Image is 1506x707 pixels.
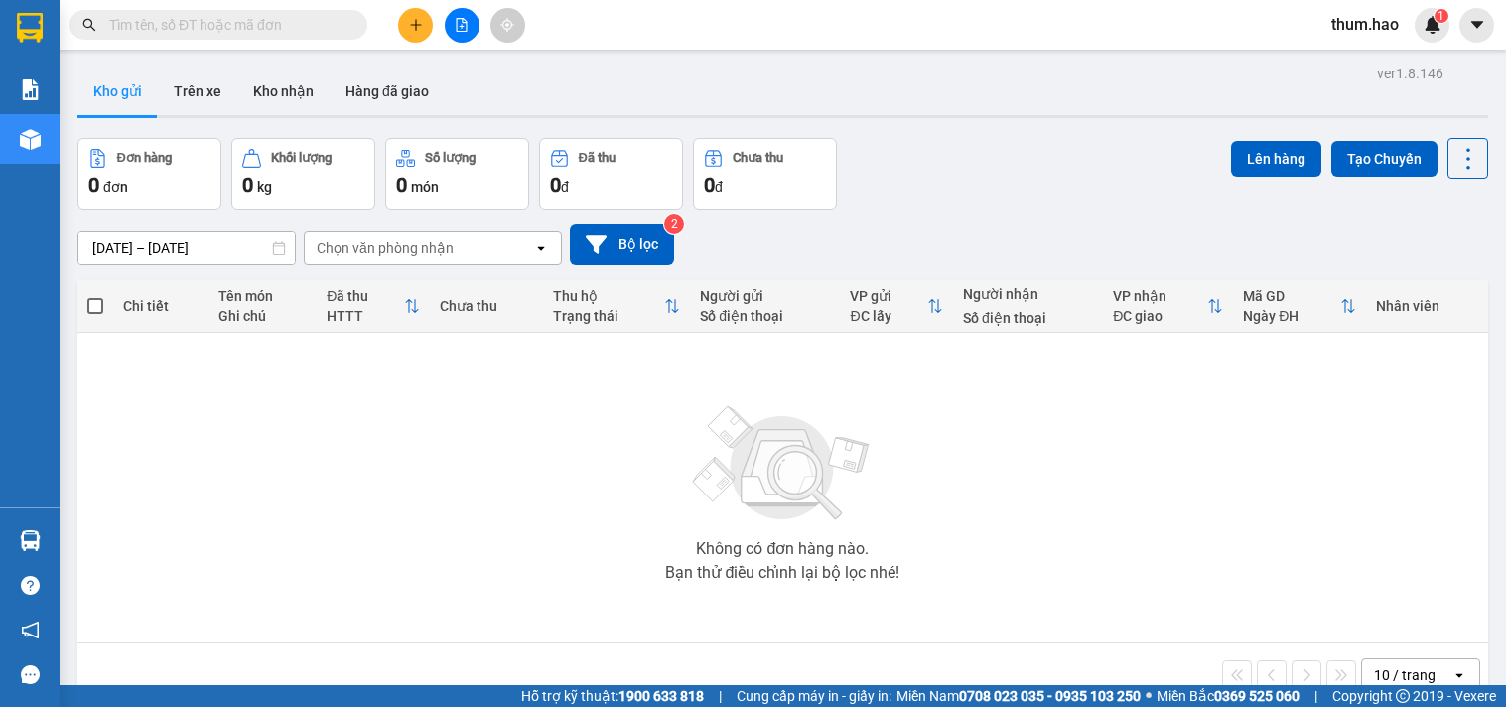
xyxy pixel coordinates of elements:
[1376,298,1477,314] div: Nhân viên
[317,280,430,333] th: Toggle SortBy
[737,685,891,707] span: Cung cấp máy in - giấy in:
[500,18,514,32] span: aim
[1103,280,1233,333] th: Toggle SortBy
[1243,288,1340,304] div: Mã GD
[1157,685,1300,707] span: Miền Bắc
[218,308,307,324] div: Ghi chú
[1233,280,1366,333] th: Toggle SortBy
[840,280,953,333] th: Toggle SortBy
[561,179,569,195] span: đ
[1146,692,1152,700] span: ⚪️
[330,68,445,115] button: Hàng đã giao
[683,394,882,533] img: svg+xml;base64,PHN2ZyBjbGFzcz0ibGlzdC1wbHVnX19zdmciIHhtbG5zPSJodHRwOi8vd3d3LnczLm9yZy8yMDAwL3N2Zy...
[385,138,529,210] button: Số lượng0món
[704,173,715,197] span: 0
[700,288,830,304] div: Người gửi
[693,138,837,210] button: Chưa thu0đ
[17,13,43,43] img: logo-vxr
[896,685,1141,707] span: Miền Nam
[570,224,674,265] button: Bộ lọc
[21,576,40,595] span: question-circle
[1113,288,1207,304] div: VP nhận
[1331,141,1438,177] button: Tạo Chuyến
[398,8,433,43] button: plus
[521,685,704,707] span: Hỗ trợ kỹ thuật:
[257,179,272,195] span: kg
[1231,141,1321,177] button: Lên hàng
[1314,685,1317,707] span: |
[271,151,332,165] div: Khối lượng
[490,8,525,43] button: aim
[733,151,783,165] div: Chưa thu
[21,665,40,684] span: message
[1459,8,1494,43] button: caret-down
[88,173,99,197] span: 0
[665,565,899,581] div: Bạn thử điều chỉnh lại bộ lọc nhé!
[959,688,1141,704] strong: 0708 023 035 - 0935 103 250
[1113,308,1207,324] div: ĐC giao
[445,8,479,43] button: file-add
[850,308,927,324] div: ĐC lấy
[850,288,927,304] div: VP gửi
[158,68,237,115] button: Trên xe
[719,685,722,707] span: |
[237,68,330,115] button: Kho nhận
[1396,689,1410,703] span: copyright
[618,688,704,704] strong: 1900 633 818
[553,288,665,304] div: Thu hộ
[715,179,723,195] span: đ
[327,308,404,324] div: HTTT
[1243,308,1340,324] div: Ngày ĐH
[409,18,423,32] span: plus
[317,238,454,258] div: Chọn văn phòng nhận
[117,151,172,165] div: Đơn hàng
[1374,665,1436,685] div: 10 / trang
[1438,9,1444,23] span: 1
[1315,12,1415,37] span: thum.hao
[579,151,616,165] div: Đã thu
[21,621,40,639] span: notification
[327,288,404,304] div: Đã thu
[700,308,830,324] div: Số điện thoại
[78,232,295,264] input: Select a date range.
[20,79,41,100] img: solution-icon
[411,179,439,195] span: món
[455,18,469,32] span: file-add
[1424,16,1441,34] img: icon-new-feature
[123,298,199,314] div: Chi tiết
[533,240,549,256] svg: open
[242,173,253,197] span: 0
[20,129,41,150] img: warehouse-icon
[82,18,96,32] span: search
[396,173,407,197] span: 0
[1451,667,1467,683] svg: open
[963,310,1093,326] div: Số điện thoại
[963,286,1093,302] div: Người nhận
[1214,688,1300,704] strong: 0369 525 060
[664,214,684,234] sup: 2
[218,288,307,304] div: Tên món
[1468,16,1486,34] span: caret-down
[543,280,691,333] th: Toggle SortBy
[425,151,476,165] div: Số lượng
[231,138,375,210] button: Khối lượng0kg
[696,541,869,557] div: Không có đơn hàng nào.
[109,14,343,36] input: Tìm tên, số ĐT hoặc mã đơn
[103,179,128,195] span: đơn
[77,68,158,115] button: Kho gửi
[77,138,221,210] button: Đơn hàng0đơn
[553,308,665,324] div: Trạng thái
[550,173,561,197] span: 0
[440,298,533,314] div: Chưa thu
[1377,63,1443,84] div: ver 1.8.146
[20,530,41,551] img: warehouse-icon
[539,138,683,210] button: Đã thu0đ
[1435,9,1448,23] sup: 1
